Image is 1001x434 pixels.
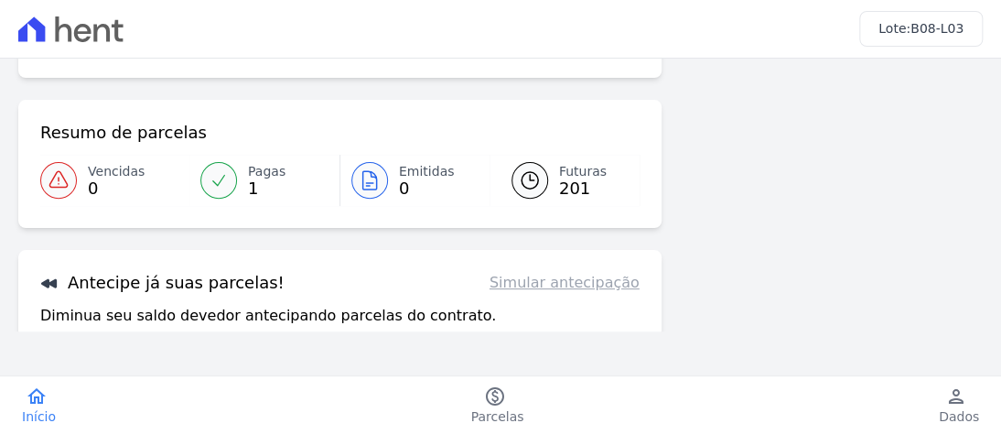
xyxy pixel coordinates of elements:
[189,155,339,206] a: Pagas 1
[340,155,490,206] a: Emitidas 0
[399,162,455,181] span: Emitidas
[399,181,455,196] span: 0
[40,122,207,144] h3: Resumo de parcelas
[40,272,285,294] h3: Antecipe já suas parcelas!
[490,155,640,206] a: Futuras 201
[559,181,607,196] span: 201
[22,407,56,426] span: Início
[88,181,145,196] span: 0
[88,162,145,181] span: Vencidas
[945,385,967,407] i: person
[559,162,607,181] span: Futuras
[471,407,524,426] span: Parcelas
[248,181,285,196] span: 1
[917,385,1001,426] a: personDados
[26,385,48,407] i: home
[483,385,505,407] i: paid
[449,385,546,426] a: paidParcelas
[40,305,496,327] p: Diminua seu saldo devedor antecipando parcelas do contrato.
[490,272,640,294] a: Simular antecipação
[248,162,285,181] span: Pagas
[910,21,963,36] span: B08-L03
[939,407,979,426] span: Dados
[40,155,189,206] a: Vencidas 0
[878,19,963,38] h3: Lote:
